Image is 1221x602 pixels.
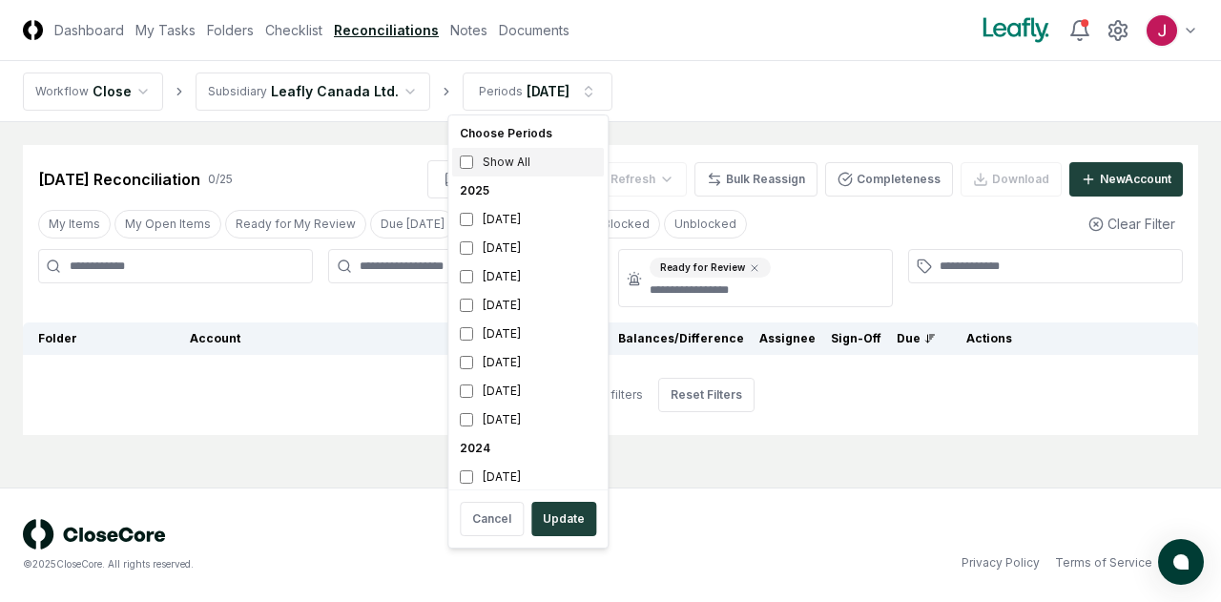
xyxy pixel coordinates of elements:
[452,463,604,491] div: [DATE]
[452,148,604,176] div: Show All
[452,377,604,405] div: [DATE]
[452,119,604,148] div: Choose Periods
[452,176,604,205] div: 2025
[452,405,604,434] div: [DATE]
[452,320,604,348] div: [DATE]
[452,234,604,262] div: [DATE]
[452,348,604,377] div: [DATE]
[452,205,604,234] div: [DATE]
[460,502,524,536] button: Cancel
[452,262,604,291] div: [DATE]
[531,502,596,536] button: Update
[452,291,604,320] div: [DATE]
[452,434,604,463] div: 2024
